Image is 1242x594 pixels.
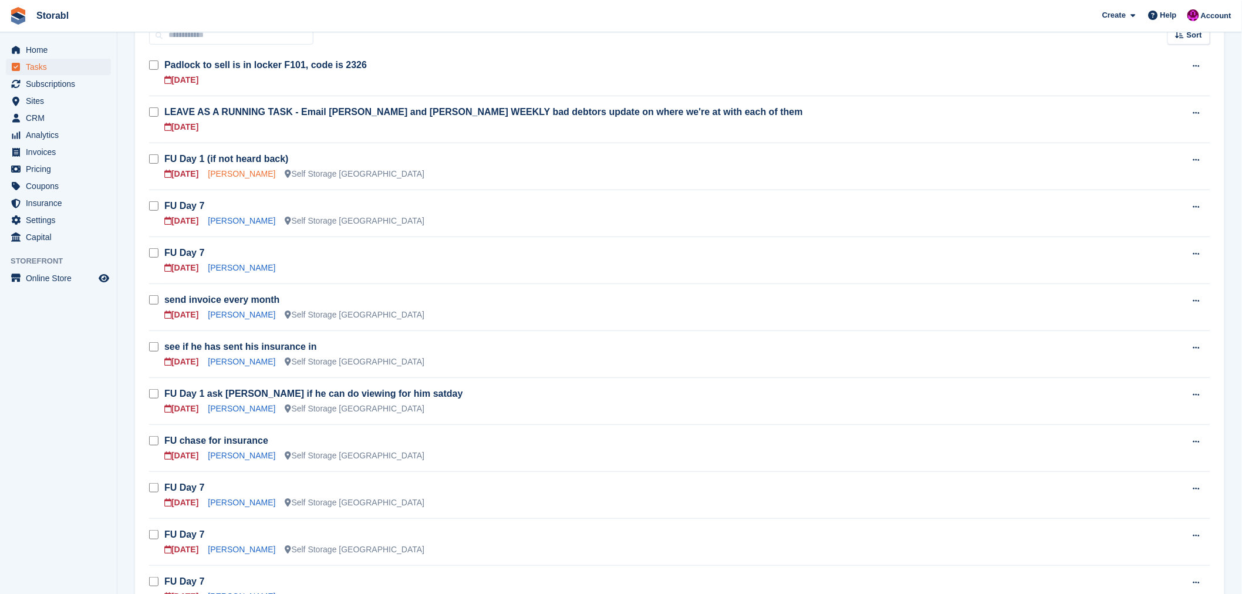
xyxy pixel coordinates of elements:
[1102,9,1126,21] span: Create
[164,356,198,368] div: [DATE]
[6,76,111,92] a: menu
[208,310,275,319] a: [PERSON_NAME]
[1201,10,1231,22] span: Account
[6,59,111,75] a: menu
[164,497,198,509] div: [DATE]
[208,216,275,225] a: [PERSON_NAME]
[6,212,111,228] a: menu
[6,195,111,211] a: menu
[164,248,204,258] a: FU Day 7
[26,93,96,109] span: Sites
[164,295,280,305] a: send invoice every month
[164,107,803,117] a: LEAVE AS A RUNNING TASK - Email [PERSON_NAME] and [PERSON_NAME] WEEKLY bad debtors update on wher...
[164,262,198,274] div: [DATE]
[26,76,96,92] span: Subscriptions
[164,342,317,352] a: see if he has sent his insurance in
[164,309,198,321] div: [DATE]
[285,309,425,321] div: Self Storage [GEOGRAPHIC_DATA]
[285,215,425,227] div: Self Storage [GEOGRAPHIC_DATA]
[97,271,111,285] a: Preview store
[208,263,275,272] a: [PERSON_NAME]
[164,389,463,399] a: FU Day 1 ask [PERSON_NAME] if he can do viewing for him satday
[26,144,96,160] span: Invoices
[26,212,96,228] span: Settings
[6,178,111,194] a: menu
[208,404,275,413] a: [PERSON_NAME]
[208,451,275,460] a: [PERSON_NAME]
[26,127,96,143] span: Analytics
[285,356,425,368] div: Self Storage [GEOGRAPHIC_DATA]
[164,154,289,164] a: FU Day 1 (if not heard back)
[164,482,204,492] a: FU Day 7
[164,121,198,133] div: [DATE]
[26,229,96,245] span: Capital
[164,60,367,70] a: Padlock to sell is in locker F101, code is 2326
[26,59,96,75] span: Tasks
[6,144,111,160] a: menu
[6,42,111,58] a: menu
[6,110,111,126] a: menu
[208,545,275,554] a: [PERSON_NAME]
[26,42,96,58] span: Home
[1187,9,1199,21] img: Helen Morton
[164,403,198,415] div: [DATE]
[164,576,204,586] a: FU Day 7
[26,270,96,286] span: Online Store
[285,450,425,462] div: Self Storage [GEOGRAPHIC_DATA]
[285,497,425,509] div: Self Storage [GEOGRAPHIC_DATA]
[26,110,96,126] span: CRM
[285,168,425,180] div: Self Storage [GEOGRAPHIC_DATA]
[164,201,204,211] a: FU Day 7
[164,215,198,227] div: [DATE]
[26,195,96,211] span: Insurance
[164,168,198,180] div: [DATE]
[32,6,73,25] a: Storabl
[164,544,198,556] div: [DATE]
[164,529,204,539] a: FU Day 7
[285,403,425,415] div: Self Storage [GEOGRAPHIC_DATA]
[6,229,111,245] a: menu
[26,178,96,194] span: Coupons
[208,498,275,507] a: [PERSON_NAME]
[6,93,111,109] a: menu
[164,450,198,462] div: [DATE]
[11,255,117,267] span: Storefront
[26,161,96,177] span: Pricing
[285,544,425,556] div: Self Storage [GEOGRAPHIC_DATA]
[6,161,111,177] a: menu
[208,169,275,178] a: [PERSON_NAME]
[164,436,268,446] a: FU chase for insurance
[1160,9,1177,21] span: Help
[6,127,111,143] a: menu
[6,270,111,286] a: menu
[208,357,275,366] a: [PERSON_NAME]
[9,7,27,25] img: stora-icon-8386f47178a22dfd0bd8f6a31ec36ba5ce8667c1dd55bd0f319d3a0aa187defe.svg
[164,74,198,86] div: [DATE]
[1187,29,1202,41] span: Sort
